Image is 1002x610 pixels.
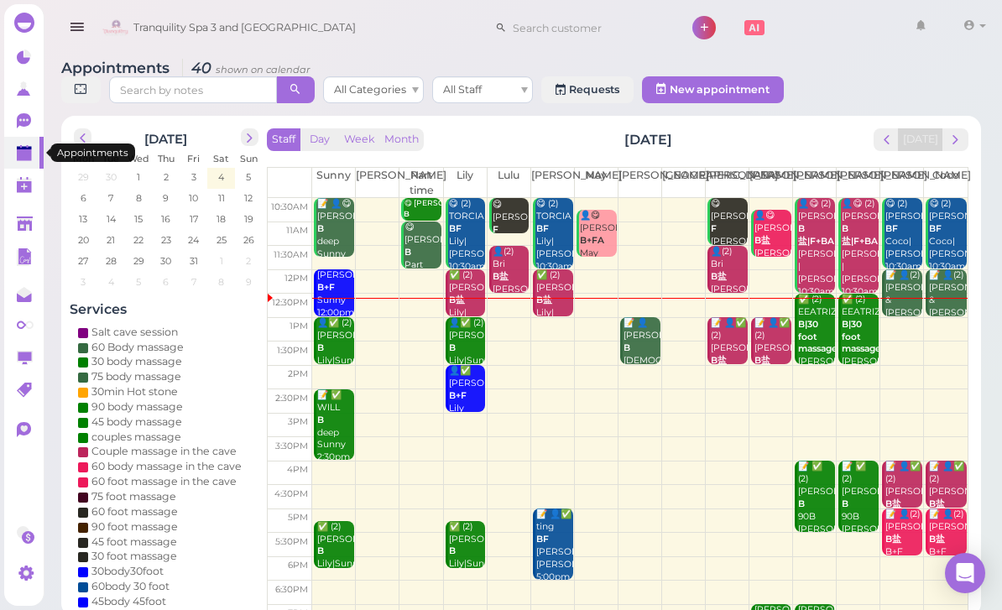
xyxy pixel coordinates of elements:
b: B [317,414,324,425]
span: Appointments [61,59,174,76]
span: 23 [159,232,173,248]
th: Lily [443,168,487,198]
span: 2 [162,169,170,185]
span: 26 [242,232,256,248]
div: 30 body massage [91,354,182,369]
div: 📝 👤😋 [PERSON_NAME] deep Sunny 10:30am - 11:45am [316,198,354,298]
div: 45 foot massage [91,534,177,550]
span: Thu [158,153,175,164]
b: BF [449,223,462,234]
span: 24 [186,232,201,248]
div: 😋 [PERSON_NAME] Part time 10:30am - 11:00am [404,198,481,241]
span: 9 [161,190,170,206]
div: 75 body massage [91,369,181,384]
span: 4 [107,274,116,289]
th: Part time [399,168,443,198]
b: B盐 [536,295,552,305]
b: BF [885,223,898,234]
div: 😋 [PERSON_NAME] Lulu 10:15am - 11:15am [492,199,530,286]
span: Fri [187,153,200,164]
span: Tue [102,153,119,164]
b: BF [536,534,549,545]
b: B+F [449,390,467,401]
span: 10:30am [271,201,308,212]
b: BF [536,223,549,234]
span: 4 [217,169,226,185]
div: 📝 ✅ (2) [PERSON_NAME] 90B [PERSON_NAME] |[PERSON_NAME] 4:00pm - 5:30pm [841,461,879,598]
div: 👤✅ (2) [PERSON_NAME] Lily|Sunny 1:00pm - 2:00pm [316,317,354,404]
b: F [493,224,498,235]
span: 29 [132,253,146,269]
b: B盐 [754,355,770,366]
b: B|30 foot massage [842,319,881,355]
button: prev [74,128,91,146]
span: 5 [134,274,143,289]
div: ✅ (2) [PERSON_NAME] Lily|Sunny 5:15pm - 6:15pm [316,521,354,608]
div: 60body 30 foot [91,579,170,594]
span: 12 [243,190,255,206]
b: B盐|F+BA [798,223,834,247]
button: [DATE] [898,128,943,151]
div: ✅ (2) EEATRIZ [PERSON_NAME] |[PERSON_NAME] 12:30pm - 2:00pm [797,294,835,431]
div: 📝 👤✅ ting [PERSON_NAME] [PERSON_NAME] 5:00pm - 6:30pm [535,508,573,608]
b: B盐 [711,355,727,366]
span: 3pm [288,416,308,427]
span: 28 [104,253,118,269]
div: 60 body massage in the cave [91,459,242,474]
span: 20 [76,232,91,248]
b: B [404,247,411,258]
div: 👤(2) Bri [PERSON_NAME] |Lulu 11:30am - 12:30pm [492,246,530,346]
span: 7 [190,274,198,289]
div: Appointments [50,143,135,162]
div: couples massage [91,430,181,445]
div: 👤😋 (2) [PERSON_NAME] [PERSON_NAME] |[PERSON_NAME] 10:30am - 12:30pm [841,198,879,323]
span: All Staff [443,83,482,96]
div: 📝 👤✅ (2) [PERSON_NAME] #4085 Coco|[PERSON_NAME] 4:00pm - 5:00pm [928,461,966,586]
b: B [449,342,456,353]
th: [PERSON_NAME] [618,168,661,198]
div: 😋 [PERSON_NAME] Part time 11:00am - 12:00pm [404,222,441,321]
div: 90 body massage [91,399,183,414]
div: ✅ (2) EEATRIZ [PERSON_NAME] |[PERSON_NAME] 12:30pm - 2:00pm [841,294,879,431]
span: 9 [244,274,253,289]
b: B [317,342,324,353]
span: 29 [76,169,91,185]
span: 22 [132,232,145,248]
b: B [317,545,324,556]
div: Open Intercom Messenger [945,553,985,593]
div: [PERSON_NAME] Sunny 12:00pm - 1:00pm [316,269,354,344]
div: 📝 👤✅ (2) [PERSON_NAME] [DEMOGRAPHIC_DATA] [PERSON_NAME]|[PERSON_NAME] 1:00pm - 2:00pm [754,317,791,442]
span: 11 [217,190,227,206]
span: 4:30pm [274,488,308,499]
b: B [404,209,410,218]
span: 27 [76,253,90,269]
span: 5 [245,169,253,185]
div: ✅ (2) [PERSON_NAME] Lily|[PERSON_NAME] 12:00pm - 1:00pm [535,269,573,369]
button: Month [379,128,424,151]
div: 45body 45foot [91,594,166,609]
b: F [711,223,717,234]
div: 30min Hot stone [91,384,178,399]
h2: [DATE] [145,128,188,147]
span: 13 [77,211,89,227]
b: B盐 [711,271,727,282]
th: [PERSON_NAME] [706,168,749,198]
h2: [DATE] [624,130,672,149]
div: ✅ (2) [PERSON_NAME] Lily|[PERSON_NAME] 12:00pm - 1:00pm [448,269,486,369]
span: 3:30pm [275,441,308,451]
span: 4pm [287,464,308,475]
b: B盐 [493,271,509,282]
span: 8 [217,274,226,289]
div: 60 foot massage [91,504,178,519]
span: 8 [134,190,144,206]
div: 📝 👤✅ (2) [PERSON_NAME] #4085 Coco|[PERSON_NAME] 4:00pm - 5:00pm [885,461,922,586]
div: 45 body massage [91,414,182,430]
th: Lulu [487,168,530,198]
th: [PERSON_NAME] [837,168,880,198]
span: Sun [240,153,258,164]
span: Wed [128,153,149,164]
div: Couple massage in the cave [91,444,237,459]
b: B|30 foot massage [798,319,838,355]
div: 👤✅ [PERSON_NAME] Lily 2:00pm - 3:00pm [448,365,486,452]
div: 😋 [PERSON_NAME] [PERSON_NAME] 10:30am - 11:30am [710,198,748,285]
